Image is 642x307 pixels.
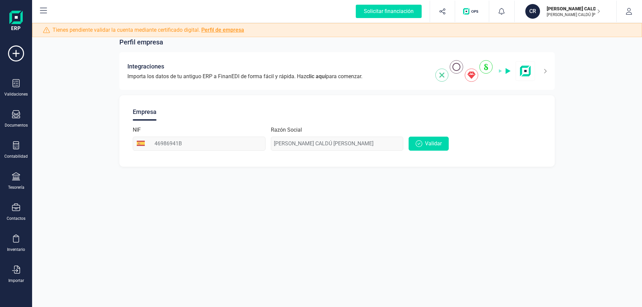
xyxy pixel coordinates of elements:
button: Logo de OPS [459,1,485,22]
p: [PERSON_NAME] CALDÚ [PERSON_NAME] [547,5,600,12]
span: Integraciones [127,62,164,71]
div: CR [525,4,540,19]
div: Importar [8,278,24,283]
span: Validar [425,140,442,148]
a: Perfil de empresa [201,27,244,33]
div: Documentos [5,123,28,128]
label: NIF [133,126,141,134]
img: Logo de OPS [463,8,481,15]
img: integrations-img [435,60,535,82]
button: CR[PERSON_NAME] CALDÚ [PERSON_NAME][PERSON_NAME] CALDÚ [PERSON_NAME] [523,1,608,22]
div: Empresa [133,103,156,121]
p: [PERSON_NAME] CALDÚ [PERSON_NAME] [547,12,600,17]
label: Razón Social [271,126,302,134]
button: Solicitar financiación [348,1,430,22]
img: Logo Finanedi [9,11,23,32]
span: Tienes pendiente validar la cuenta mediante certificado digital. [52,26,244,34]
div: Tesorería [8,185,24,190]
span: Importa los datos de tu antiguo ERP a FinanEDI de forma fácil y rápida. Haz para comenzar. [127,72,362,81]
div: Inventario [7,247,25,252]
div: Contabilidad [4,154,28,159]
div: Solicitar financiación [356,5,422,18]
button: Validar [409,137,449,151]
div: Validaciones [4,92,28,97]
span: Perfil empresa [119,37,163,47]
span: clic aquí [306,73,326,80]
div: Contactos [7,216,25,221]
